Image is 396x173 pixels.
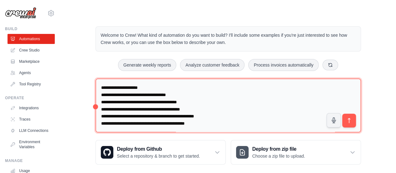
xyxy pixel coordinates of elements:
button: Analyze customer feedback [180,59,244,71]
a: Automations [8,34,55,44]
h3: Deploy from Github [117,145,200,153]
p: Select a repository & branch to get started. [117,153,200,159]
a: LLM Connections [8,126,55,136]
div: Manage [5,158,55,163]
a: Environment Variables [8,137,55,152]
a: Marketplace [8,57,55,67]
a: Tool Registry [8,79,55,89]
p: Welcome to Crew! What kind of automation do you want to build? I'll include some examples if you'... [101,32,356,46]
div: Build [5,26,55,31]
a: Agents [8,68,55,78]
a: Traces [8,114,55,124]
div: Operate [5,95,55,100]
p: Choose a zip file to upload. [252,153,305,159]
a: Crew Studio [8,45,55,55]
h3: Deploy from zip file [252,145,305,153]
button: Process invoices automatically [248,59,319,71]
button: Generate weekly reports [118,59,177,71]
img: Logo [5,7,36,19]
a: Integrations [8,103,55,113]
